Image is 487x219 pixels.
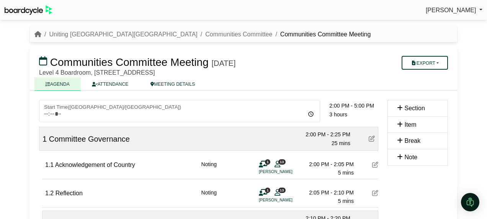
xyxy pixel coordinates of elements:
a: Communities Committee [205,31,272,38]
span: Reflection [56,190,83,196]
span: 25 mins [332,140,350,146]
span: [PERSON_NAME] [426,7,476,13]
a: Uniting [GEOGRAPHIC_DATA][GEOGRAPHIC_DATA] [49,31,197,38]
button: Export [402,56,448,70]
div: [DATE] [211,59,235,68]
a: AGENDA [34,77,81,91]
span: Item [404,121,416,128]
span: Committee Governance [49,135,130,143]
span: 3 hours [329,111,347,118]
span: 13 [278,188,286,193]
span: 1 [265,159,270,164]
span: 5 mins [338,170,354,176]
div: Noting [201,188,217,206]
div: 2:00 PM - 2:25 PM [297,130,350,139]
div: 2:00 PM - 2:05 PM [300,160,354,168]
img: BoardcycleBlackGreen-aaafeed430059cb809a45853b8cf6d952af9d84e6e89e1f1685b34bfd5cb7d64.svg [5,5,52,15]
div: 2:05 PM - 2:10 PM [300,188,354,197]
span: Level 4 Boardroom, [STREET_ADDRESS] [39,69,155,76]
a: [PERSON_NAME] [426,5,482,15]
li: [PERSON_NAME] [259,168,316,175]
div: 2:00 PM - 5:00 PM [329,101,383,110]
span: 5 mins [338,198,354,204]
span: Note [404,154,417,160]
span: 1.1 [45,162,54,168]
a: MEETING DETAILS [139,77,206,91]
li: [PERSON_NAME] [259,197,316,203]
span: Acknowledgement of Country [55,162,135,168]
nav: breadcrumb [34,29,371,39]
span: Communities Committee Meeting [50,56,209,68]
span: Break [404,137,420,144]
a: ATTENDANCE [81,77,139,91]
span: 1 [42,135,47,143]
span: 1 [265,188,270,193]
div: Noting [201,160,217,177]
span: 1.2 [45,190,54,196]
div: Open Intercom Messenger [461,193,479,211]
span: 13 [278,159,286,164]
span: Section [404,105,425,111]
li: Communities Committee Meeting [272,29,371,39]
